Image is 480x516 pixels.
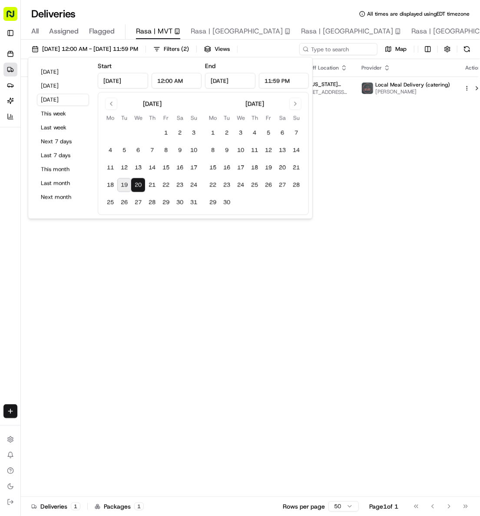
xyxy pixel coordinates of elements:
th: Friday [262,113,275,123]
button: Refresh [461,43,473,55]
img: 9188753566659_6852d8bf1fb38e338040_72.png [18,83,34,98]
button: This month [37,163,89,176]
img: lmd_logo.png [362,83,373,94]
div: Packages [95,502,144,511]
button: 4 [103,143,117,157]
span: API Documentation [82,194,139,203]
button: 5 [262,126,275,140]
th: Saturday [275,113,289,123]
button: 30 [220,196,234,210]
div: Start new chat [39,83,142,91]
button: 9 [173,143,187,157]
button: 23 [173,178,187,192]
img: 1736555255976-a54dd68f-1ca7-489b-9aae-adbdc363a1c4 [17,135,24,142]
input: Time [152,73,202,89]
th: Saturday [173,113,187,123]
button: 27 [275,178,289,192]
div: Page 1 of 1 [369,502,398,511]
span: [STREET_ADDRESS][US_STATE] [298,89,348,96]
span: Provider [361,64,382,71]
button: 8 [206,143,220,157]
button: 18 [248,161,262,175]
span: The [US_STATE] Times [298,81,348,88]
button: Map [381,43,410,55]
p: Welcome 👋 [9,34,158,48]
button: 1 [159,126,173,140]
button: [DATE] [37,94,89,106]
button: 20 [131,178,145,192]
button: 13 [275,143,289,157]
th: Tuesday [117,113,131,123]
button: 27 [131,196,145,210]
a: 💻API Documentation [70,190,143,206]
button: 3 [234,126,248,140]
button: 2 [220,126,234,140]
button: 11 [248,143,262,157]
span: Pylon [86,215,105,222]
button: 26 [262,178,275,192]
button: 14 [289,143,303,157]
button: 30 [173,196,187,210]
button: 25 [103,196,117,210]
a: Powered byPylon [61,215,105,222]
button: Go to next month [289,98,301,110]
h1: Deliveries [31,7,76,21]
div: Deliveries [31,502,80,511]
button: 10 [187,143,201,157]
span: [DATE] [77,158,95,165]
span: [PERSON_NAME] [375,88,450,95]
button: [DATE] [37,80,89,92]
button: 11 [103,161,117,175]
button: Last month [37,177,89,190]
span: Knowledge Base [17,194,66,203]
span: ( 2 ) [181,45,189,53]
p: Rows per page [283,502,325,511]
img: Klarizel Pensader [9,126,23,140]
div: 1 [71,503,80,510]
button: 6 [131,143,145,157]
button: 3 [187,126,201,140]
th: Wednesday [234,113,248,123]
button: 23 [220,178,234,192]
button: 29 [159,196,173,210]
button: 7 [289,126,303,140]
button: 14 [145,161,159,175]
button: 2 [173,126,187,140]
span: Rasa | [GEOGRAPHIC_DATA] [301,26,393,37]
th: Monday [103,113,117,123]
a: 📗Knowledge Base [5,190,70,206]
th: Wednesday [131,113,145,123]
button: See all [135,111,158,121]
th: Sunday [289,113,303,123]
button: 12 [117,161,131,175]
label: End [205,62,215,70]
button: 12 [262,143,275,157]
span: Filters [164,45,189,53]
button: 25 [248,178,262,192]
button: 8 [159,143,173,157]
button: 5 [117,143,131,157]
span: All [31,26,39,37]
input: Time [259,73,309,89]
button: 4 [248,126,262,140]
button: Next 7 days [37,136,89,148]
button: 24 [234,178,248,192]
button: Start new chat [148,85,158,96]
span: [PERSON_NAME] [27,158,70,165]
button: 29 [206,196,220,210]
button: 24 [187,178,201,192]
button: This week [37,108,89,120]
button: 16 [173,161,187,175]
button: 10 [234,143,248,157]
div: We're available if you need us! [39,91,119,98]
span: Klarizel Pensader [27,134,72,141]
button: 13 [131,161,145,175]
div: Past conversations [9,113,56,120]
button: Go to previous month [105,98,117,110]
button: 18 [103,178,117,192]
span: Flagged [89,26,115,37]
button: 26 [117,196,131,210]
th: Monday [206,113,220,123]
th: Friday [159,113,173,123]
div: 💻 [73,195,80,202]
